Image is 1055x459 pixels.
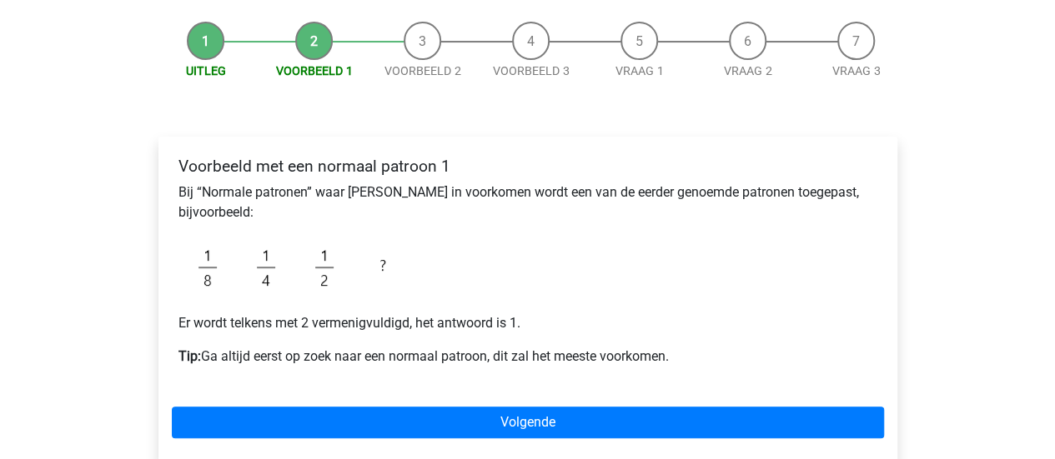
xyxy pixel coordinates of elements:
[493,64,570,77] a: Voorbeeld 3
[832,64,881,77] a: Vraag 3
[178,236,412,300] img: Fractions_example_1.png
[186,64,226,77] a: Uitleg
[615,64,664,77] a: Vraag 1
[384,64,461,77] a: Voorbeeld 2
[178,157,877,176] h4: Voorbeeld met een normaal patroon 1
[178,182,877,222] p: Bij “Normale patronen” waar [PERSON_NAME] in voorkomen wordt een van de eerder genoemde patronen ...
[178,348,201,364] b: Tip:
[172,407,884,438] a: Volgende
[178,347,877,367] p: Ga altijd eerst op zoek naar een normaal patroon, dit zal het meeste voorkomen.
[724,64,772,77] a: Vraag 2
[276,64,353,77] a: Voorbeeld 1
[178,313,877,333] p: Er wordt telkens met 2 vermenigvuldigd, het antwoord is 1.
